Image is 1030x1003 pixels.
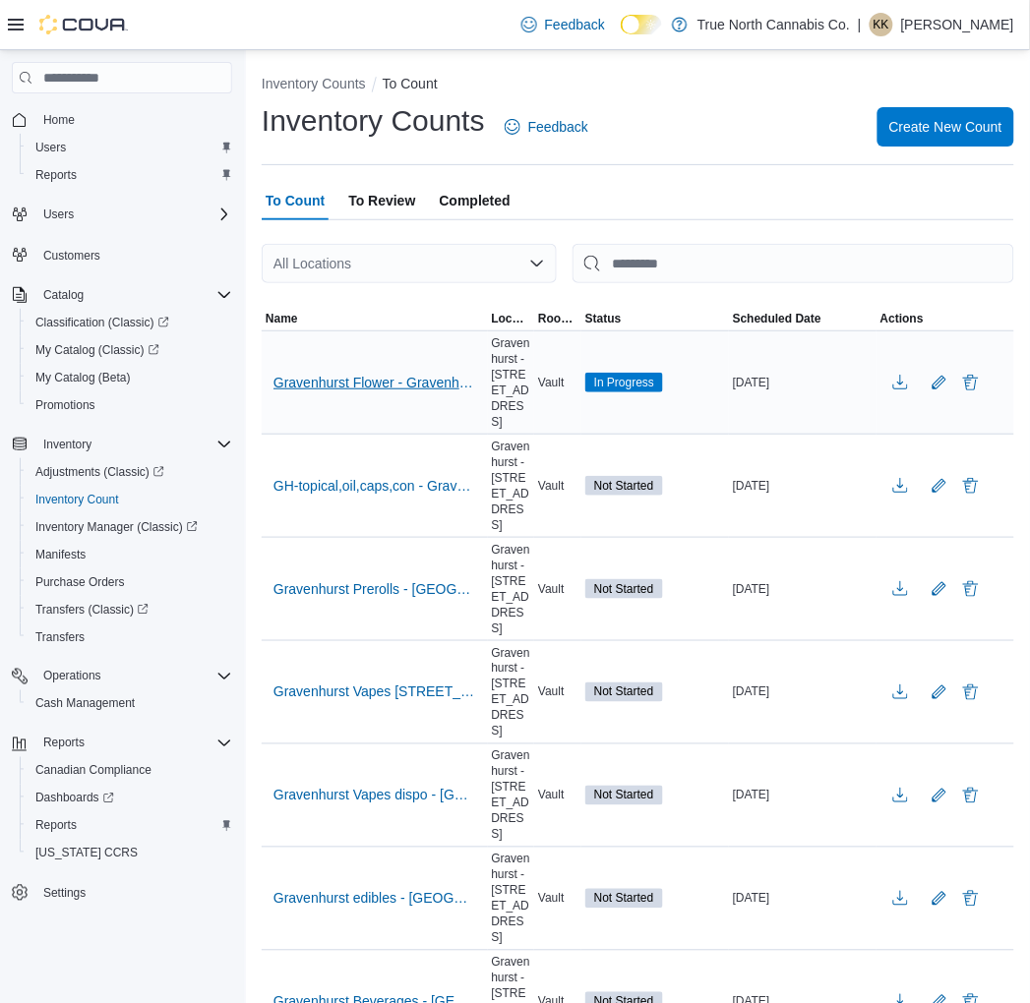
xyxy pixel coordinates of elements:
span: Transfers (Classic) [28,598,232,621]
span: Adjustments (Classic) [35,464,164,480]
a: Reports [28,163,85,187]
span: Classification (Classic) [28,311,232,334]
span: Not Started [585,786,663,805]
div: [DATE] [729,371,877,394]
span: Manifests [35,547,86,562]
span: Catalog [35,283,232,307]
button: Users [35,203,82,226]
div: Vault [534,887,581,911]
button: Rooms [534,307,581,330]
span: Completed [440,181,511,220]
button: Manifests [20,541,240,568]
div: [DATE] [729,474,877,498]
button: Edit count details [928,678,951,707]
button: Edit count details [928,781,951,810]
a: Canadian Compliance [28,759,159,783]
span: Home [35,107,232,132]
span: To Count [266,181,325,220]
button: Operations [35,665,109,688]
button: Reports [35,732,92,755]
span: Actions [880,311,924,326]
button: Scheduled Date [729,307,877,330]
span: Purchase Orders [35,574,125,590]
button: Gravenhurst Vapes [STREET_ADDRESS] [266,678,484,707]
button: Reports [20,812,240,840]
button: Location [488,307,535,330]
div: Vault [534,577,581,601]
span: Catalog [43,287,84,303]
span: Operations [35,665,232,688]
button: Reports [4,730,240,757]
span: Transfers (Classic) [35,602,149,618]
button: Inventory [4,431,240,458]
a: Transfers (Classic) [28,598,156,621]
button: Delete [959,784,983,807]
span: In Progress [594,374,654,391]
button: To Count [383,76,438,91]
span: Classification (Classic) [35,315,169,330]
a: Inventory Manager (Classic) [28,515,206,539]
input: Dark Mode [621,15,662,35]
button: Catalog [4,281,240,309]
a: Transfers (Classic) [20,596,240,623]
span: Gravenhurst edibles - [GEOGRAPHIC_DATA] - [STREET_ADDRESS] [273,889,476,909]
a: Promotions [28,393,103,417]
span: Canadian Compliance [35,763,151,779]
span: Purchase Orders [28,570,232,594]
span: Settings [43,886,86,902]
a: Dashboards [28,787,122,810]
a: Users [28,136,74,159]
button: Reports [20,161,240,189]
span: Scheduled Date [733,311,821,326]
span: Not Started [585,579,663,599]
span: Reports [35,818,77,834]
button: Promotions [20,391,240,419]
span: KK [874,13,889,36]
span: Not Started [594,787,654,804]
span: Cash Management [35,696,135,712]
button: Status [581,307,729,330]
span: Reports [28,814,232,838]
a: Settings [35,882,93,906]
button: Edit count details [928,574,951,604]
div: [DATE] [729,577,877,601]
span: Gravenhurst - [STREET_ADDRESS] [492,542,531,636]
button: Canadian Compliance [20,757,240,785]
span: Dark Mode [621,34,622,35]
input: This is a search bar. After typing your query, hit enter to filter the results lower in the page. [573,244,1014,283]
span: Reports [28,163,232,187]
nav: Complex example [12,97,232,959]
button: Gravenhurst edibles - [GEOGRAPHIC_DATA] - [STREET_ADDRESS] [266,884,484,914]
span: Status [585,311,622,326]
button: Catalog [35,283,91,307]
span: Users [35,203,232,226]
span: Transfers [35,629,85,645]
span: Gravenhurst Flower - Gravenhurst - [STREET_ADDRESS] [273,373,476,392]
a: Feedback [514,5,613,44]
span: Cash Management [28,692,232,716]
span: Gravenhurst - [STREET_ADDRESS] [492,645,531,739]
div: [DATE] [729,680,877,704]
span: Dashboards [28,787,232,810]
span: Inventory Count [28,488,232,511]
button: Settings [4,879,240,908]
a: My Catalog (Classic) [28,338,167,362]
a: Reports [28,814,85,838]
button: Users [20,134,240,161]
span: Inventory Manager (Classic) [28,515,232,539]
a: My Catalog (Classic) [20,336,240,364]
button: Delete [959,371,983,394]
span: Washington CCRS [28,842,232,865]
span: My Catalog (Classic) [28,338,232,362]
span: Not Started [585,682,663,702]
span: Inventory [35,433,232,456]
button: Delete [959,577,983,601]
div: Kaylha Koskinen [870,13,893,36]
button: Edit count details [928,471,951,501]
button: Transfers [20,623,240,651]
p: True North Cannabis Co. [697,13,850,36]
a: My Catalog (Beta) [28,366,139,389]
span: GH-topical,oil,caps,con - Gravenhurst - [STREET_ADDRESS] [273,476,476,496]
p: | [858,13,862,36]
span: My Catalog (Classic) [35,342,159,358]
